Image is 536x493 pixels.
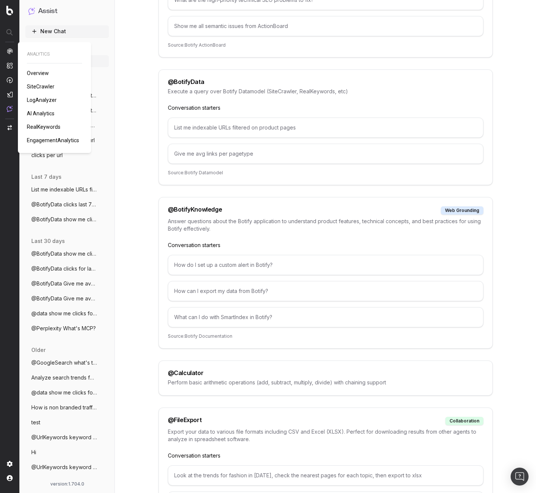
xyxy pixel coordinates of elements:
[31,310,97,317] span: @data show me clicks for last 7 days
[7,77,13,83] img: Activation
[168,465,483,486] div: Look at the trends for fashion in [DATE], check the nearest pages for each topic, then export to ...
[31,280,97,287] span: @BotifyData Give me avg links per pagety
[27,124,60,130] span: RealKeywords
[168,79,204,85] div: @ BotifyData
[511,468,529,486] div: Open Intercom Messenger
[7,48,13,54] img: Analytics
[31,295,97,302] span: @BotifyData Give me avg links per pagety
[31,173,62,181] span: last 7 days
[168,281,483,301] div: How can I export my data from Botify?
[168,16,483,36] div: Show me all semantic issues from ActionBoard
[27,110,57,117] a: AI Analytics
[7,62,13,69] img: Intelligence
[31,250,97,258] span: @BotifyData show me clicks and CTR data
[25,293,109,305] button: @BotifyData Give me avg links per pagety
[168,428,483,443] p: Export your data to various file formats including CSV and Excel (XLSX). Perfect for downloading ...
[27,51,82,57] span: ANALYTICS
[27,83,57,90] a: SiteCrawler
[31,216,97,223] span: @BotifyData show me clicks per url
[27,84,54,90] span: SiteCrawler
[445,417,483,425] div: collaboration
[168,307,483,327] div: What can I do with SmartIndex in Botify?
[168,206,222,215] div: @ BotifyKnowledge
[168,88,483,95] p: Execute a query over Botify Datamodel (SiteCrawler, RealKeywords, etc)
[27,110,54,116] span: AI Analytics
[27,70,49,76] span: Overview
[25,322,109,334] button: @Perplexity What's MCP?
[168,241,483,249] p: Conversation starters
[7,461,13,467] img: Setting
[31,449,36,456] span: Hi
[168,333,483,339] p: Source: Botify Documentation
[168,218,483,233] p: Answer questions about the Botify application to understand product features, technical concepts,...
[31,359,97,366] span: @GoogleSearch what's the answer to the l
[441,206,483,215] div: web grounding
[168,170,483,176] p: Source: Botify Datamodel
[31,374,97,381] span: Analyze search trends for: MCP
[27,123,63,131] a: RealKeywords
[31,346,46,354] span: older
[31,186,97,193] span: List me indexable URLs filtered on produ
[25,402,109,414] button: How is non branded traffic trending YoY
[168,42,483,48] p: Source: Botify ActionBoard
[168,370,204,376] div: @ Calculator
[7,125,12,130] img: Switch project
[31,404,97,411] span: How is non branded traffic trending YoY
[25,184,109,196] button: List me indexable URLs filtered on produ
[27,137,79,143] span: EngagementAnalytics
[168,255,483,275] div: How do I set up a custom alert in Botify?
[31,464,97,471] span: @UrlKeywords keyword for clothes for htt
[31,265,97,272] span: @BotifyData clicks for last 7 days
[25,372,109,384] button: Analyze search trends for: MCP
[168,379,483,386] p: Perform basic arithmetic operations (add, subtract, multiply, divide) with chaining support
[31,389,97,396] span: @data show me clicks for last 7 days
[25,461,109,473] button: @UrlKeywords keyword for clothes for htt
[27,97,57,103] span: LogAnalyzer
[6,6,13,15] img: Botify logo
[25,476,109,488] button: What the main title of [URL]
[168,104,483,112] p: Conversation starters
[31,325,96,332] span: @Perplexity What's MCP?
[31,434,97,441] span: @UrlKeywords keyword for clothes for htt
[25,431,109,443] button: @UrlKeywords keyword for clothes for htt
[25,25,109,37] button: New Chat
[168,417,202,425] div: @ FileExport
[7,91,13,97] img: Studio
[25,199,109,210] button: @BotifyData clicks last 7 days
[25,40,109,52] a: How to use Assist
[28,481,106,487] div: version: 1.704.0
[31,201,97,208] span: @BotifyData clicks last 7 days
[25,387,109,399] button: @data show me clicks for last 7 days
[25,278,109,290] button: @BotifyData Give me avg links per pagety
[25,416,109,428] button: test
[27,69,52,77] a: Overview
[25,263,109,275] button: @BotifyData clicks for last 7 days
[28,7,35,15] img: Assist
[28,6,106,16] button: Assist
[25,248,109,260] button: @BotifyData show me clicks and CTR data
[168,452,483,459] p: Conversation starters
[168,144,483,164] div: Give me avg links per pagetype
[25,446,109,458] button: Hi
[27,137,82,144] a: EngagementAnalytics
[7,475,13,481] img: My account
[25,308,109,319] button: @data show me clicks for last 7 days
[31,419,40,426] span: test
[27,96,60,104] a: LogAnalyzer
[7,106,13,112] img: Assist
[168,118,483,138] div: List me indexable URLs filtered on product pages
[31,237,65,245] span: last 30 days
[38,6,57,16] h1: Assist
[25,357,109,369] button: @GoogleSearch what's the answer to the l
[25,213,109,225] button: @BotifyData show me clicks per url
